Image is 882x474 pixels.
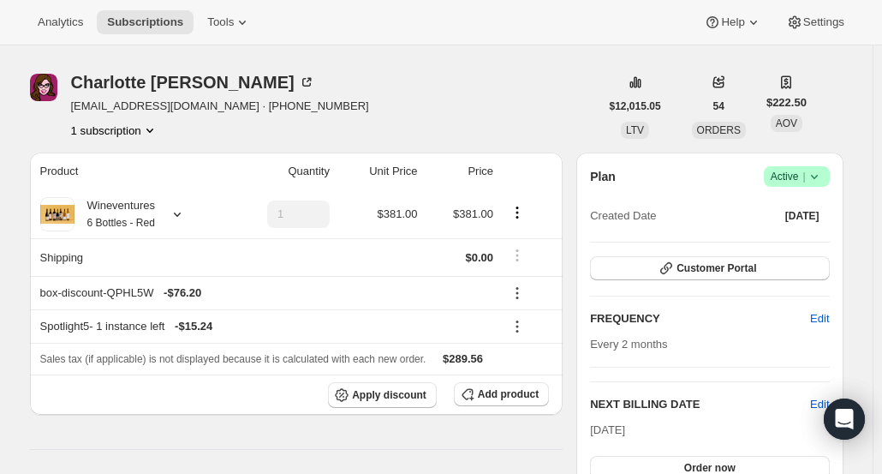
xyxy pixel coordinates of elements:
button: Product actions [504,203,531,222]
span: Active [771,168,823,185]
span: 54 [713,99,724,113]
span: AOV [776,117,797,129]
div: Open Intercom Messenger [824,399,865,440]
button: Tools [197,10,261,34]
button: Add product [454,382,549,406]
span: $381.00 [378,207,418,220]
button: Customer Portal [590,256,829,280]
div: Wineventures [74,197,155,231]
div: Spotlight5 - 1 instance left [40,318,494,335]
span: $289.56 [443,352,483,365]
button: Edit [810,396,829,413]
span: Created Date [590,207,656,225]
button: Product actions [71,122,158,139]
span: Tools [207,15,234,29]
button: Shipping actions [504,246,531,265]
button: Help [694,10,772,34]
span: ORDERS [697,124,741,136]
button: Settings [776,10,855,34]
button: Edit [800,305,839,333]
button: Subscriptions [97,10,194,34]
th: Quantity [225,153,335,190]
span: Help [721,15,744,29]
span: $381.00 [453,207,493,220]
th: Unit Price [335,153,423,190]
h2: NEXT BILLING DATE [590,396,810,413]
span: - $76.20 [164,285,201,302]
button: 54 [703,94,735,118]
span: $0.00 [466,251,494,264]
button: Analytics [27,10,93,34]
span: Subscriptions [107,15,183,29]
span: Edit [810,310,829,327]
span: | [802,170,805,183]
span: Settings [803,15,844,29]
span: Analytics [38,15,83,29]
span: $222.50 [766,94,807,111]
h2: FREQUENCY [590,310,810,327]
span: Sales tax (if applicable) is not displayed because it is calculated with each new order. [40,353,426,365]
button: $12,015.05 [599,94,671,118]
span: $12,015.05 [610,99,661,113]
small: 6 Bottles - Red [87,217,155,229]
th: Price [423,153,499,190]
div: box-discount-QPHL5W [40,285,494,302]
button: Apply discount [328,382,437,408]
span: Customer Portal [676,261,756,275]
span: Every 2 months [590,338,667,351]
div: Charlotte [PERSON_NAME] [71,74,315,91]
span: Charlotte Narvaez [30,74,57,101]
th: Shipping [30,238,226,276]
span: Add product [478,387,539,401]
span: - $15.24 [175,318,212,335]
button: [DATE] [775,204,830,228]
span: Apply discount [352,388,426,402]
span: [DATE] [785,209,819,223]
span: [DATE] [590,423,625,436]
span: LTV [626,124,644,136]
span: [EMAIL_ADDRESS][DOMAIN_NAME] · [PHONE_NUMBER] [71,98,369,115]
th: Product [30,153,226,190]
h2: Plan [590,168,616,185]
